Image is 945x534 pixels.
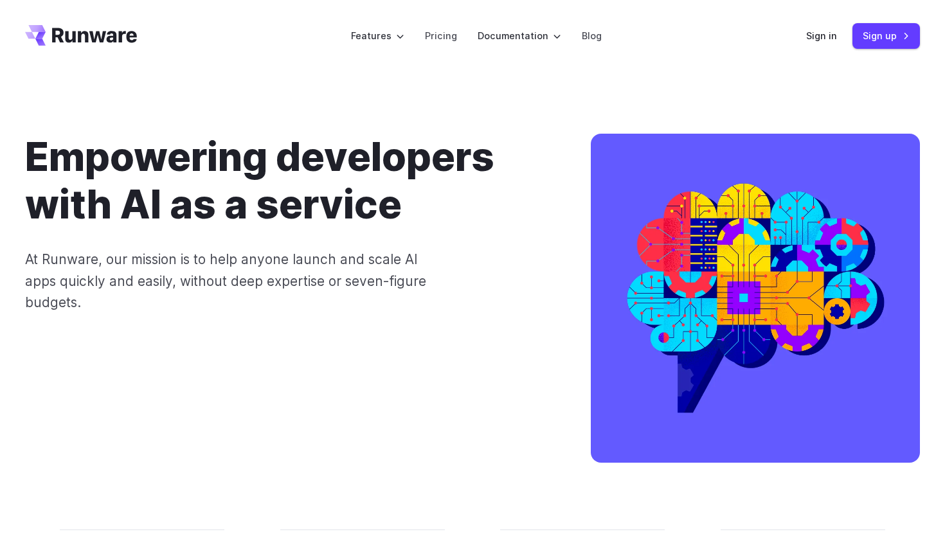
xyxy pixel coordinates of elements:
[806,28,837,43] a: Sign in
[582,28,602,43] a: Blog
[591,134,920,463] img: A colorful illustration of a brain made up of circuit boards
[25,249,445,313] p: At Runware, our mission is to help anyone launch and scale AI apps quickly and easily, without de...
[425,28,457,43] a: Pricing
[351,28,404,43] label: Features
[25,134,550,228] h1: Empowering developers with AI as a service
[478,28,561,43] label: Documentation
[25,25,137,46] a: Go to /
[852,23,920,48] a: Sign up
